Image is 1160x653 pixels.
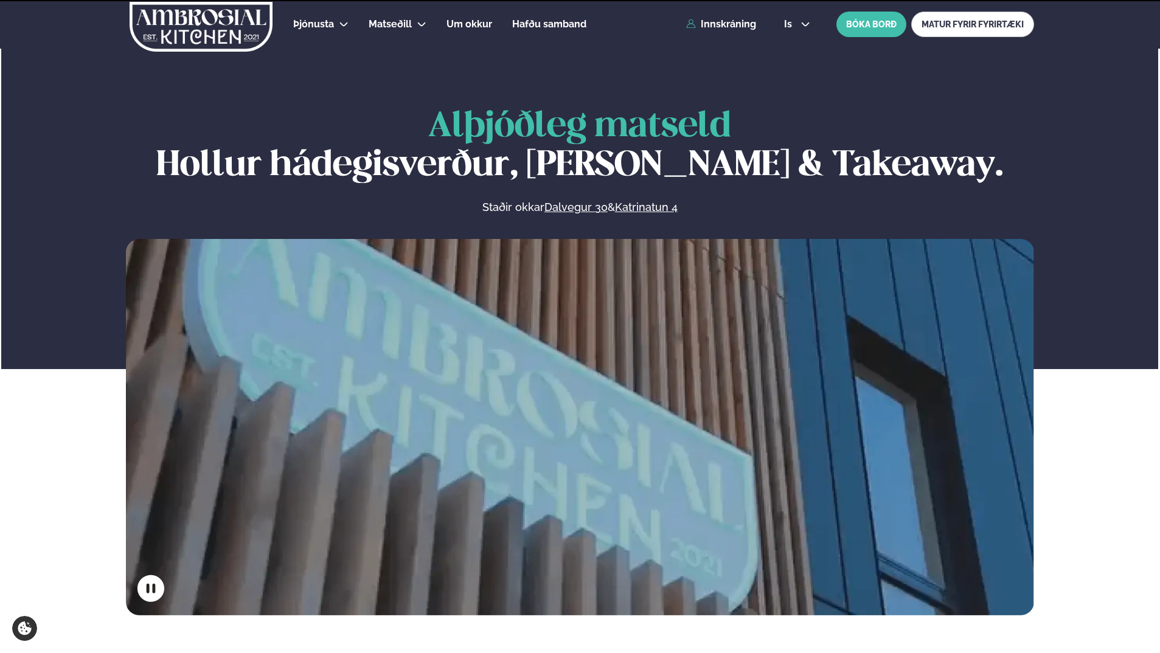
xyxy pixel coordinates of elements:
span: Þjónusta [293,18,334,30]
span: is [784,19,796,29]
span: Um okkur [446,18,492,30]
span: Alþjóðleg matseld [428,110,731,143]
a: Þjónusta [293,17,334,32]
a: Katrinatun 4 [615,200,678,215]
a: Dalvegur 30 [544,200,608,215]
a: Hafðu samband [512,17,586,32]
span: Matseðill [369,18,412,30]
a: Matseðill [369,17,412,32]
a: Cookie settings [12,616,37,641]
p: Staðir okkar & [350,200,810,215]
button: BÓKA BORÐ [836,12,906,37]
a: Innskráning [686,19,756,30]
a: MATUR FYRIR FYRIRTÆKI [911,12,1034,37]
button: is [774,19,820,29]
a: Um okkur [446,17,492,32]
h1: Hollur hádegisverður, [PERSON_NAME] & Takeaway. [126,108,1034,185]
span: Hafðu samband [512,18,586,30]
img: logo [128,2,274,52]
